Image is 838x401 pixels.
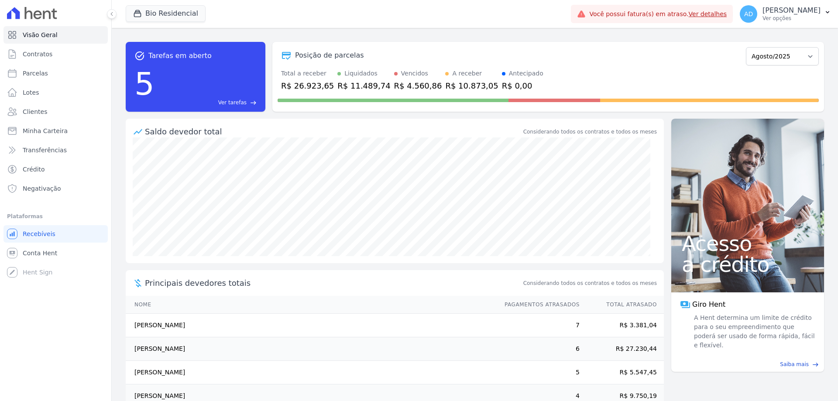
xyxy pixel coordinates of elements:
[3,122,108,140] a: Minha Carteira
[126,337,496,361] td: [PERSON_NAME]
[3,103,108,120] a: Clientes
[580,314,664,337] td: R$ 3.381,04
[344,69,378,78] div: Liquidados
[733,2,838,26] button: AD [PERSON_NAME] Ver opções
[23,69,48,78] span: Parcelas
[23,127,68,135] span: Minha Carteira
[134,51,145,61] span: task_alt
[23,165,45,174] span: Crédito
[682,254,814,275] span: a crédito
[401,69,428,78] div: Vencidos
[502,80,543,92] div: R$ 0,00
[145,277,522,289] span: Principais devedores totais
[148,51,212,61] span: Tarefas em aberto
[523,128,657,136] div: Considerando todos os contratos e todos os meses
[496,361,580,384] td: 5
[682,233,814,254] span: Acesso
[744,11,753,17] span: AD
[3,65,108,82] a: Parcelas
[394,80,442,92] div: R$ 4.560,86
[23,107,47,116] span: Clientes
[23,249,57,257] span: Conta Hent
[780,360,809,368] span: Saiba mais
[692,313,815,350] span: A Hent determina um limite de crédito para o seu empreendimento que poderá ser usado de forma ráp...
[158,99,257,106] a: Ver tarefas east
[452,69,482,78] div: A receber
[3,84,108,101] a: Lotes
[126,314,496,337] td: [PERSON_NAME]
[281,69,334,78] div: Total a receber
[3,45,108,63] a: Contratos
[3,26,108,44] a: Visão Geral
[23,31,58,39] span: Visão Geral
[337,80,390,92] div: R$ 11.489,74
[218,99,247,106] span: Ver tarefas
[23,88,39,97] span: Lotes
[281,80,334,92] div: R$ 26.923,65
[23,230,55,238] span: Recebíveis
[496,296,580,314] th: Pagamentos Atrasados
[496,314,580,337] td: 7
[762,15,821,22] p: Ver opções
[134,61,155,106] div: 5
[580,296,664,314] th: Total Atrasado
[295,50,364,61] div: Posição de parcelas
[496,337,580,361] td: 6
[589,10,727,19] span: Você possui fatura(s) em atraso.
[3,161,108,178] a: Crédito
[677,360,819,368] a: Saiba mais east
[126,296,496,314] th: Nome
[23,146,67,154] span: Transferências
[692,299,725,310] span: Giro Hent
[523,279,657,287] span: Considerando todos os contratos e todos os meses
[23,184,61,193] span: Negativação
[23,50,52,58] span: Contratos
[762,6,821,15] p: [PERSON_NAME]
[3,180,108,197] a: Negativação
[3,141,108,159] a: Transferências
[689,10,727,17] a: Ver detalhes
[509,69,543,78] div: Antecipado
[580,361,664,384] td: R$ 5.547,45
[3,225,108,243] a: Recebíveis
[7,211,104,222] div: Plataformas
[445,80,498,92] div: R$ 10.873,05
[145,126,522,137] div: Saldo devedor total
[126,361,496,384] td: [PERSON_NAME]
[812,361,819,368] span: east
[250,99,257,106] span: east
[126,5,206,22] button: Bio Residencial
[580,337,664,361] td: R$ 27.230,44
[3,244,108,262] a: Conta Hent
